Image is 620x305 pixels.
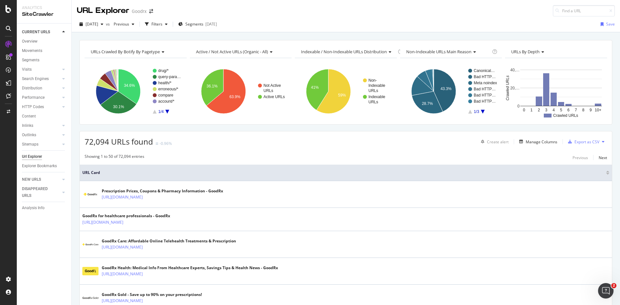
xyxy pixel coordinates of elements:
[368,78,377,83] text: Non-
[573,154,588,161] button: Previous
[263,95,285,99] text: Active URLs
[474,93,496,97] text: Bad HTTP…
[158,93,173,97] text: compare
[22,122,33,129] div: Inlinks
[338,93,346,97] text: 59%
[368,83,385,88] text: Indexable
[82,190,98,198] img: main image
[22,76,60,82] a: Search Engines
[474,81,497,85] text: Meta noindex
[553,5,615,16] input: Find a URL
[505,63,607,119] svg: A chart.
[91,49,160,55] span: URLs Crawled By Botify By pagetype
[474,68,495,73] text: Canonical…
[440,86,451,91] text: 43.3%
[22,38,37,45] div: Overview
[574,139,599,145] div: Export as CSV
[599,155,607,160] div: Next
[511,68,520,72] text: 40,…
[22,57,67,64] a: Segments
[86,21,98,27] span: 2025 Aug. 8th
[517,138,557,146] button: Manage Columns
[22,163,57,169] div: Explorer Bookmarks
[22,85,60,92] a: Distribution
[22,94,45,101] div: Performance
[158,99,174,104] text: account/*
[158,75,181,79] text: query-para…
[190,63,292,119] svg: A chart.
[22,163,67,169] a: Explorer Bookmarks
[400,63,502,119] svg: A chart.
[22,122,60,129] a: Inlinks
[132,8,147,15] div: Goodrx
[263,83,281,88] text: Not Active
[565,137,599,147] button: Export as CSV
[185,21,203,27] span: Segments
[22,113,67,120] a: Content
[176,19,220,29] button: Segments[DATE]
[158,81,171,85] text: health/*
[22,176,41,183] div: NEW URLS
[158,87,178,91] text: erroneous/*
[82,297,98,299] img: main image
[368,95,385,99] text: Indexable
[422,101,433,106] text: 28.7%
[526,139,557,145] div: Manage Columns
[102,194,143,200] a: [URL][DOMAIN_NAME]
[22,38,67,45] a: Overview
[22,85,42,92] div: Distribution
[598,283,614,299] iframe: Intercom live chat
[510,46,601,57] h4: URLs by Depth
[474,87,496,91] text: Bad HTTP…
[206,84,217,88] text: 36.1%
[478,137,509,147] button: Create alert
[300,46,397,57] h4: Indexable / Non-Indexable URLs Distribution
[124,83,135,88] text: 34.6%
[22,153,42,160] div: Url Explorer
[22,76,49,82] div: Search Engines
[82,213,170,219] div: GoodRx for healthcare professionals - GoodRx
[102,188,223,194] div: Prescription Prices, Coupons & Pharmacy Information - GoodRx
[560,108,563,112] text: 5
[22,186,60,199] a: DISAPPEARED URLS
[22,29,60,36] a: CURRENT URLS
[301,49,387,55] span: Indexable / Non-Indexable URLs distribution
[595,108,601,112] text: 10+
[22,205,67,211] a: Analysis Info
[545,108,548,112] text: 3
[22,47,67,54] a: Movements
[82,170,604,176] span: URL Card
[22,104,44,110] div: HTTP Codes
[77,19,106,29] button: [DATE]
[606,21,615,27] div: Save
[102,298,143,304] a: [URL][DOMAIN_NAME]
[196,49,268,55] span: Active / Not Active URLs (organic - all)
[582,108,584,112] text: 8
[82,219,123,226] a: [URL][DOMAIN_NAME]
[22,94,60,101] a: Performance
[511,86,520,90] text: 20,…
[531,108,533,112] text: 1
[22,176,60,183] a: NEW URLS
[22,11,66,18] div: SiteCrawler
[102,238,236,244] div: GoodRx Care: Affordable Online Telehealth Treatments & Prescription
[22,5,66,11] div: Analytics
[158,68,169,73] text: drug/*
[22,66,32,73] div: Visits
[102,265,278,271] div: GoodRx Health: Medical Info From Healthcare Experts, Savings Tips & Health News - GoodRx
[22,57,39,64] div: Segments
[102,244,143,250] a: [URL][DOMAIN_NAME]
[22,132,60,138] a: Outlinks
[85,63,187,119] svg: A chart.
[77,5,129,16] div: URL Explorer
[22,186,55,199] div: DISAPPEARED URLS
[368,100,378,104] text: URLs
[22,153,67,160] a: Url Explorer
[229,95,240,99] text: 63.9%
[263,88,273,93] text: URLs
[89,46,181,57] h4: URLs Crawled By Botify By pagetype
[598,19,615,29] button: Save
